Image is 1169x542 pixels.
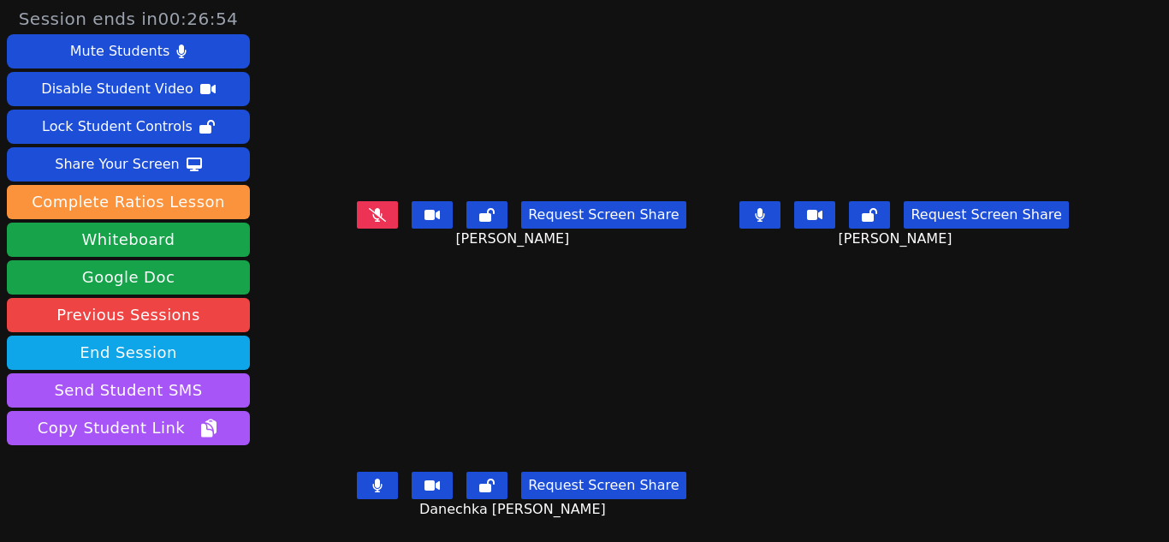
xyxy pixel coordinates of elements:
button: Lock Student Controls [7,110,250,144]
button: Complete Ratios Lesson [7,185,250,219]
div: Share Your Screen [55,151,180,178]
a: Previous Sessions [7,298,250,332]
span: Session ends in [19,7,239,31]
button: Whiteboard [7,223,250,257]
div: Lock Student Controls [42,113,193,140]
button: Send Student SMS [7,373,250,408]
div: Mute Students [70,38,169,65]
span: [PERSON_NAME] [455,229,573,249]
time: 00:26:54 [158,9,239,29]
button: Request Screen Share [521,201,685,229]
button: Request Screen Share [521,472,685,499]
button: Copy Student Link [7,411,250,445]
button: Disable Student Video [7,72,250,106]
span: Danechka [PERSON_NAME] [419,499,610,520]
button: End Session [7,336,250,370]
button: Share Your Screen [7,147,250,182]
button: Mute Students [7,34,250,68]
button: Request Screen Share [904,201,1068,229]
a: Google Doc [7,260,250,295]
span: Copy Student Link [38,416,219,440]
div: Disable Student Video [41,75,193,103]
span: [PERSON_NAME] [839,229,957,249]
